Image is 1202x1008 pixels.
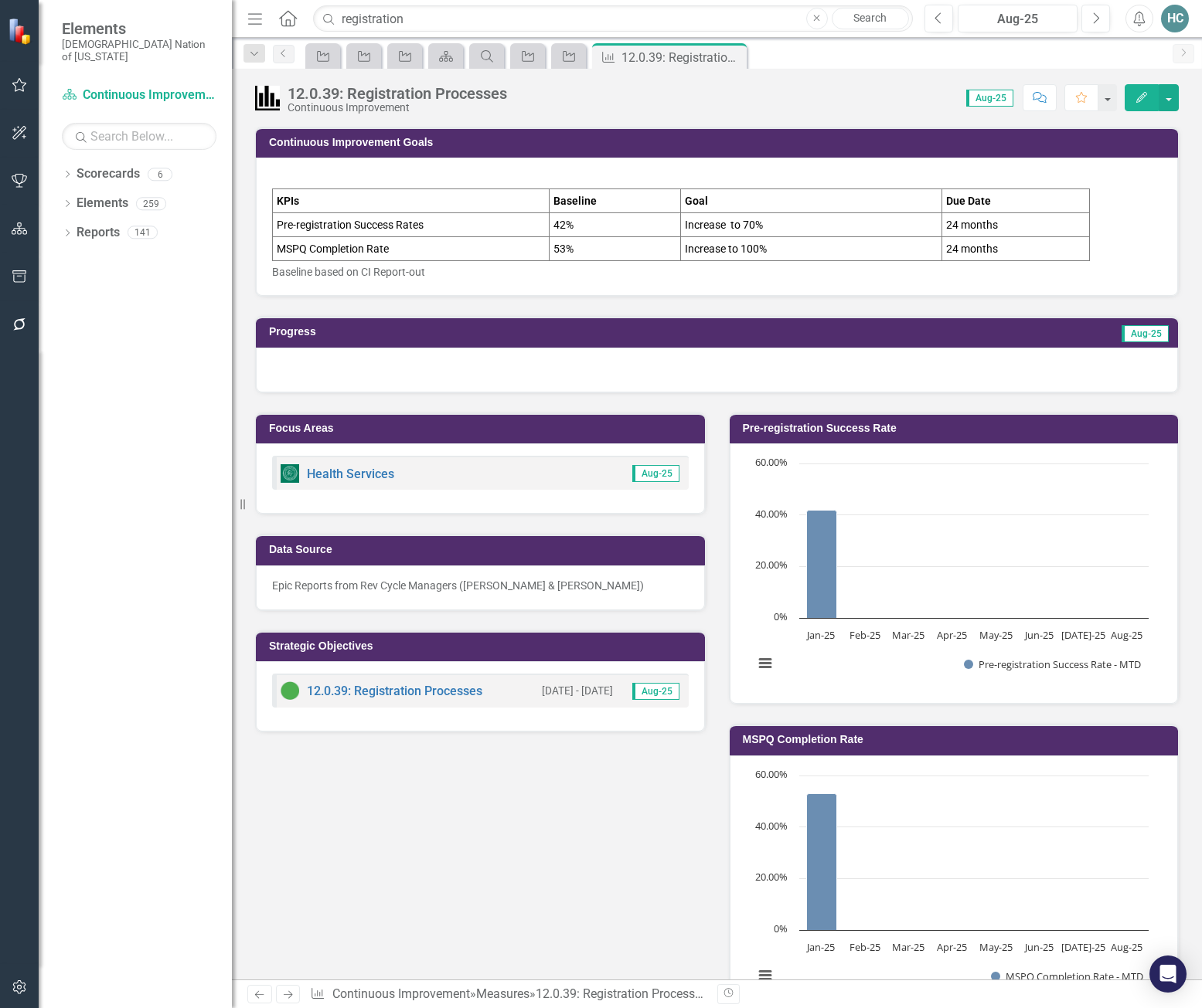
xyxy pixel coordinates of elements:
svg: Interactive chart [746,768,1156,1000]
text: May-25 [979,940,1012,954]
text: Feb-25 [849,628,880,642]
text: Jan-25 [805,940,835,954]
img: Report [281,464,299,483]
path: Jan-25, 42. Pre-registration Success Rate - MTD. [806,511,836,619]
h3: Strategic Objectives [269,640,697,652]
text: 60.00% [755,455,788,469]
img: ClearPoint Strategy [8,18,35,45]
strong: Goal [685,195,708,207]
td: Increase to 70% [681,213,942,237]
button: View chart menu, Chart [754,965,776,986]
button: View chart menu, Chart [754,653,776,674]
svg: Interactive chart [746,456,1156,687]
a: Continuous Improvement [62,87,216,104]
text: 0% [774,921,788,935]
div: 141 [128,226,158,239]
text: [DATE]-25 [1061,940,1105,954]
td: 53% [549,237,680,261]
span: Aug-25 [1122,325,1169,342]
td: 24 months [942,237,1090,261]
text: Apr-25 [937,628,967,642]
p: Epic Reports from Rev Cycle Managers ([PERSON_NAME] & [PERSON_NAME]) [272,578,689,593]
a: Scorecards [77,165,140,183]
h3: Focus Areas [269,423,697,434]
text: 20.00% [755,870,788,884]
h3: Continuous Improvement Goals [269,137,1170,148]
text: May-25 [979,628,1012,642]
text: 20.00% [755,558,788,572]
div: » » [310,986,705,1003]
div: Chart. Highcharts interactive chart. [746,456,1163,687]
strong: KPIs [277,195,299,207]
h3: Progress [269,326,711,338]
button: Show Pre-registration Success Rate - MTD [964,657,1142,671]
text: 40.00% [755,819,788,833]
text: Jun-25 [1023,940,1054,954]
h3: Pre-registration Success Rate [743,423,1171,434]
a: Health Services [307,467,394,481]
span: Aug-25 [966,90,1013,107]
div: 12.0.39: Registration Processes [536,986,707,1001]
div: 12.0.39: Registration Processes [621,48,743,67]
a: Continuous Improvement [332,986,470,1001]
span: Aug-25 [632,465,679,482]
text: [DATE]-25 [1061,628,1105,642]
div: Open Intercom Messenger [1149,955,1187,993]
input: Search Below... [62,123,216,150]
a: Reports [77,224,120,242]
button: Aug-25 [958,5,1078,32]
text: Apr-25 [937,940,967,954]
text: Jun-25 [1023,628,1054,642]
text: Mar-25 [892,628,924,642]
strong: Baseline [553,195,597,207]
img: CI Action Plan Approved/In Progress [281,681,299,700]
text: 40.00% [755,507,788,521]
div: Chart. Highcharts interactive chart. [746,768,1163,1000]
a: Elements [77,195,128,212]
small: [DATE] - [DATE] [542,684,613,698]
td: MSPQ Completion Rate [273,237,550,261]
img: Performance Management [255,86,280,110]
a: 12.0.39: Registration Processes [307,684,482,698]
text: Feb-25 [849,940,880,954]
text: Jan-25 [805,628,835,642]
button: Show MSPQ Completion Rate - MTD [991,969,1142,983]
span: Aug-25 [632,683,679,700]
td: 24 months [942,213,1090,237]
div: 6 [148,168,172,181]
path: Jan-25, 53. MSPQ Completion Rate - MTD. [806,793,836,930]
td: Pre-registration Success Rates [273,213,550,237]
text: 60.00% [755,767,788,781]
text: Aug-25 [1111,940,1142,954]
text: 0% [774,609,788,623]
span: Elements [62,19,216,38]
a: Measures [476,986,529,1001]
strong: Due Date [946,195,991,207]
h3: Data Source [269,544,697,555]
div: Aug-25 [963,10,1073,29]
text: Mar-25 [892,940,924,954]
td: Increase to 100% [681,237,942,261]
text: Aug-25 [1111,628,1142,642]
div: Continuous Improvement [288,102,507,114]
h3: MSPQ Completion Rate [743,734,1171,745]
input: Search ClearPoint... [313,5,912,32]
button: HC [1161,5,1189,32]
p: Baseline based on CI Report-out [272,261,1162,280]
div: 12.0.39: Registration Processes [288,85,507,102]
small: [DEMOGRAPHIC_DATA] Nation of [US_STATE] [62,38,216,63]
a: Search [832,8,909,29]
td: 42% [549,213,680,237]
div: 259 [136,197,166,210]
